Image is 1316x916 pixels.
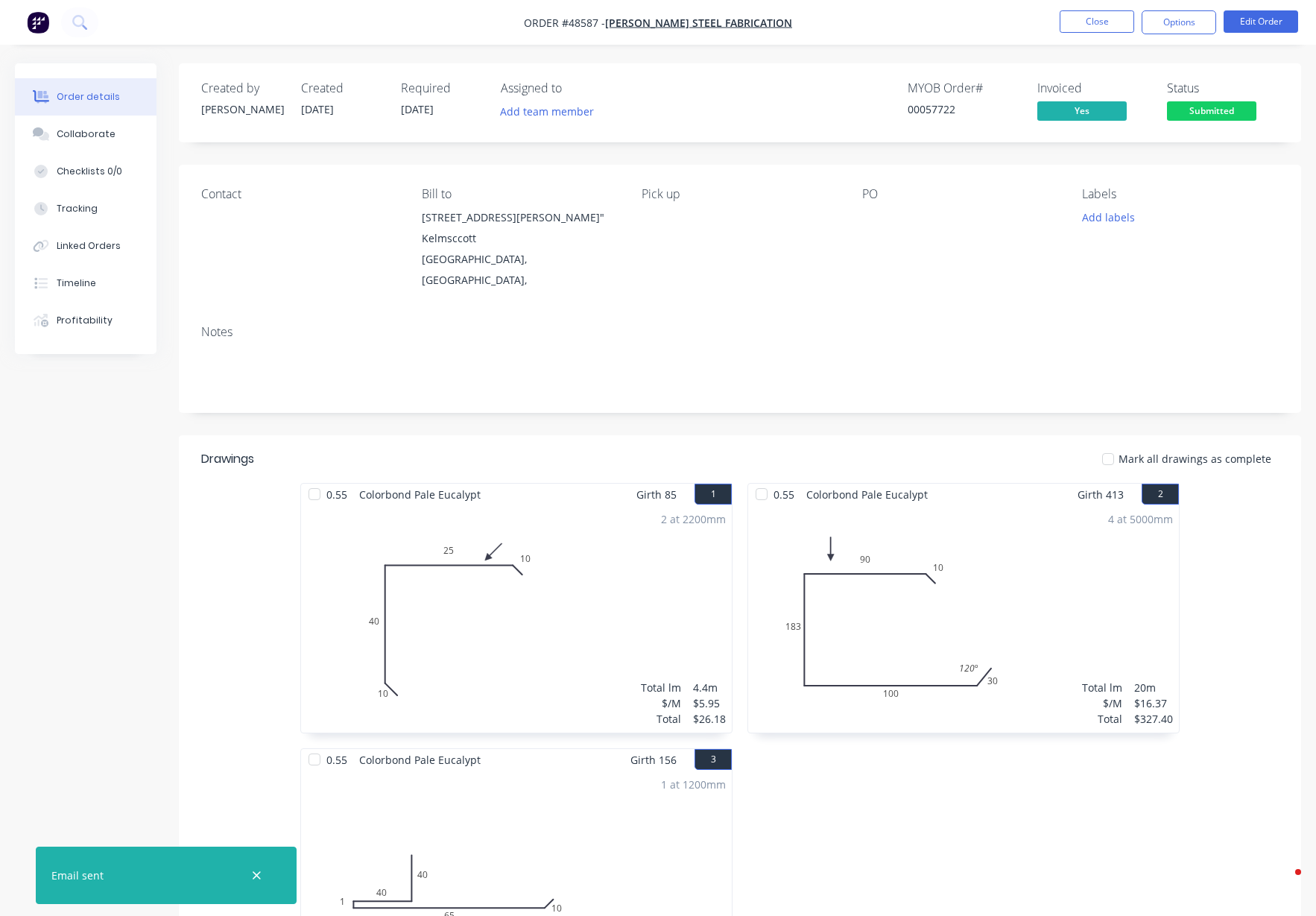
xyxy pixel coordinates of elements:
[1134,711,1173,727] div: $327.40
[422,207,619,249] div: [STREET_ADDRESS][PERSON_NAME]" Kelmsccott
[1167,81,1279,95] div: Status
[501,81,650,95] div: Assigned to
[1074,207,1142,227] button: Add labels
[201,101,283,117] div: [PERSON_NAME]
[27,11,49,34] img: Factory
[800,484,934,505] span: Colorbond Pale Eucalypt
[301,505,732,733] div: 0104025102 at 2200mmTotal lm$/MTotal4.4m$5.95$26.18
[1142,484,1179,505] button: 2
[908,101,1019,117] div: 00057722
[605,16,792,30] a: [PERSON_NAME] Steel Fabrication
[748,505,1179,733] div: 0109018310030120º4 at 5000mmTotal lm$/MTotal20m$16.37$327.40
[695,484,732,505] button: 1
[201,325,1279,339] div: Notes
[422,187,619,201] div: Bill to
[1060,10,1134,33] button: Close
[1037,81,1149,95] div: Invoiced
[1265,865,1301,901] iframe: Intercom live chat
[493,101,602,121] button: Add team member
[57,239,121,253] div: Linked Orders
[57,165,122,178] div: Checklists 0/0
[422,249,619,291] div: [GEOGRAPHIC_DATA], [GEOGRAPHIC_DATA],
[320,484,353,505] span: 0.55
[57,90,120,104] div: Order details
[1134,695,1173,711] div: $16.37
[401,81,483,95] div: Required
[57,127,116,141] div: Collaborate
[1082,711,1122,727] div: Total
[768,484,800,505] span: 0.55
[15,302,156,339] button: Profitability
[15,265,156,302] button: Timeline
[1037,101,1127,120] span: Yes
[15,227,156,265] button: Linked Orders
[1082,695,1122,711] div: $/M
[636,484,677,505] span: Girth 85
[661,777,726,792] div: 1 at 1200mm
[1167,101,1256,120] span: Submitted
[320,749,353,771] span: 0.55
[422,207,619,291] div: [STREET_ADDRESS][PERSON_NAME]" Kelmsccott[GEOGRAPHIC_DATA], [GEOGRAPHIC_DATA],
[693,680,726,695] div: 4.4m
[1108,511,1173,527] div: 4 at 5000mm
[401,102,434,116] span: [DATE]
[524,16,605,30] span: Order #48587 -
[1082,680,1122,695] div: Total lm
[693,711,726,727] div: $26.18
[57,202,98,215] div: Tracking
[661,511,726,527] div: 2 at 2200mm
[641,695,681,711] div: $/M
[353,749,487,771] span: Colorbond Pale Eucalypt
[57,314,113,327] div: Profitability
[908,81,1019,95] div: MYOB Order #
[1078,484,1124,505] span: Girth 413
[630,749,677,771] span: Girth 156
[1134,680,1173,695] div: 20m
[1224,10,1298,33] button: Edit Order
[57,277,96,290] div: Timeline
[51,868,104,883] div: Email sent
[15,153,156,190] button: Checklists 0/0
[1167,101,1256,124] button: Submitted
[501,101,602,121] button: Add team member
[641,711,681,727] div: Total
[301,102,334,116] span: [DATE]
[1082,187,1279,201] div: Labels
[862,187,1059,201] div: PO
[1142,10,1216,34] button: Options
[201,81,283,95] div: Created by
[201,450,254,468] div: Drawings
[695,749,732,770] button: 3
[1119,451,1271,467] span: Mark all drawings as complete
[201,187,398,201] div: Contact
[693,695,726,711] div: $5.95
[15,116,156,153] button: Collaborate
[353,484,487,505] span: Colorbond Pale Eucalypt
[15,78,156,116] button: Order details
[641,680,681,695] div: Total lm
[642,187,838,201] div: Pick up
[15,190,156,227] button: Tracking
[301,81,383,95] div: Created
